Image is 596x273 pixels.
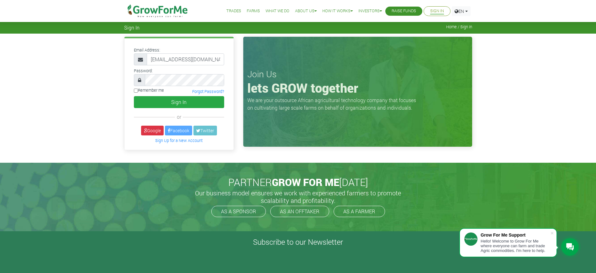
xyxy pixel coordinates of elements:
div: Hello! Welcome to Grow For Me where everyone can farm and trade Agric commodities. I'm here to help. [481,239,550,253]
span: Sign In [124,25,140,30]
a: AS A FARMER [334,206,385,217]
a: AS AN OFFTAKER [270,206,329,217]
a: Sign Up for a New Account [155,138,203,143]
a: Forgot Password? [192,89,224,94]
a: EN [452,6,471,16]
h2: PARTNER [DATE] [127,176,470,188]
h3: Join Us [247,69,468,79]
a: Sign In [430,8,444,14]
a: About Us [295,8,317,14]
a: Google [141,126,164,135]
a: How it Works [322,8,353,14]
a: Trades [226,8,241,14]
label: Email Address: [134,47,160,53]
h4: Subscribe to our Newsletter [8,238,588,247]
span: Home / Sign In [446,25,472,29]
div: or [134,113,224,121]
p: We are your outsource African agricultural technology company that focuses on cultivating large s... [247,96,420,112]
h5: Our business model ensures we work with experienced farmers to promote scalability and profitabil... [188,189,408,204]
span: GROW FOR ME [272,175,339,189]
label: Remember me [134,87,164,93]
div: Grow For Me Support [481,232,550,238]
a: What We Do [266,8,289,14]
button: Sign In [134,96,224,108]
a: Investors [358,8,382,14]
a: AS A SPONSOR [211,206,266,217]
a: Raise Funds [392,8,416,14]
label: Password: [134,68,153,74]
input: Remember me [134,89,138,93]
input: Email Address [147,53,224,65]
h1: lets GROW together [247,80,468,96]
a: Farms [247,8,260,14]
